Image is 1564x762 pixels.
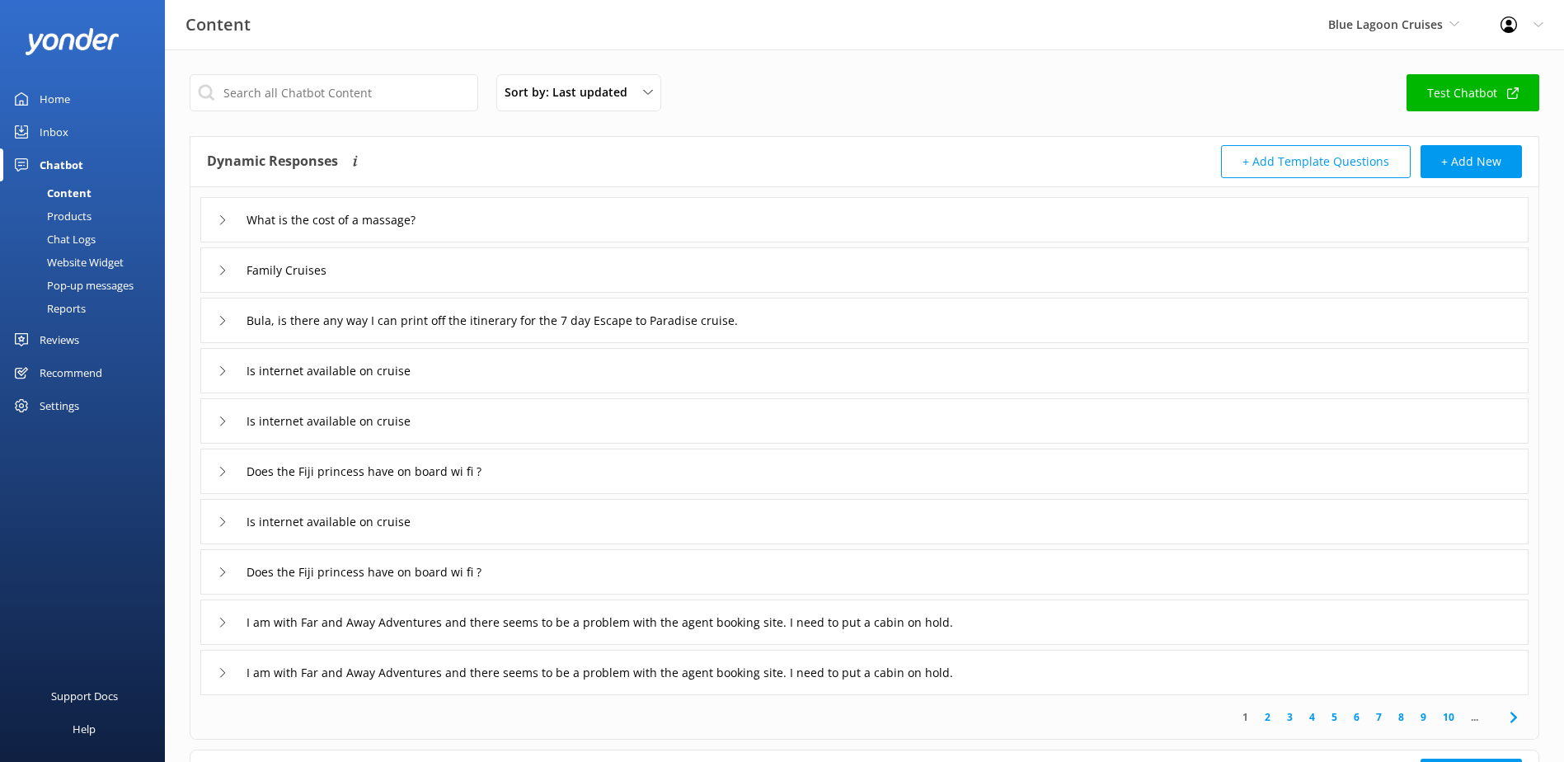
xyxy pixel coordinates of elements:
img: yonder-white-logo.png [25,28,120,55]
a: Chat Logs [10,228,165,251]
a: Test Chatbot [1407,74,1539,111]
span: Blue Lagoon Cruises [1328,16,1443,32]
a: 8 [1390,709,1412,725]
div: Products [10,205,92,228]
div: Pop-up messages [10,274,134,297]
div: Help [73,713,96,746]
h3: Content [186,12,251,38]
div: Home [40,82,70,115]
a: 9 [1412,709,1435,725]
a: 1 [1234,709,1256,725]
button: + Add Template Questions [1221,145,1411,178]
a: 3 [1279,709,1301,725]
span: ... [1463,709,1487,725]
a: 5 [1323,709,1346,725]
div: Reports [10,297,86,320]
div: Recommend [40,356,102,389]
a: Reports [10,297,165,320]
div: Chatbot [40,148,83,181]
div: Reviews [40,323,79,356]
a: Pop-up messages [10,274,165,297]
div: Support Docs [51,680,118,713]
div: Chat Logs [10,228,96,251]
a: 6 [1346,709,1368,725]
div: Inbox [40,115,68,148]
a: 10 [1435,709,1463,725]
a: 7 [1368,709,1390,725]
a: 4 [1301,709,1323,725]
div: Content [10,181,92,205]
div: Settings [40,389,79,422]
a: Content [10,181,165,205]
input: Search all Chatbot Content [190,74,478,111]
a: 2 [1256,709,1279,725]
a: Products [10,205,165,228]
a: Website Widget [10,251,165,274]
button: + Add New [1421,145,1522,178]
div: Website Widget [10,251,124,274]
span: Sort by: Last updated [505,83,637,101]
h4: Dynamic Responses [207,145,338,178]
